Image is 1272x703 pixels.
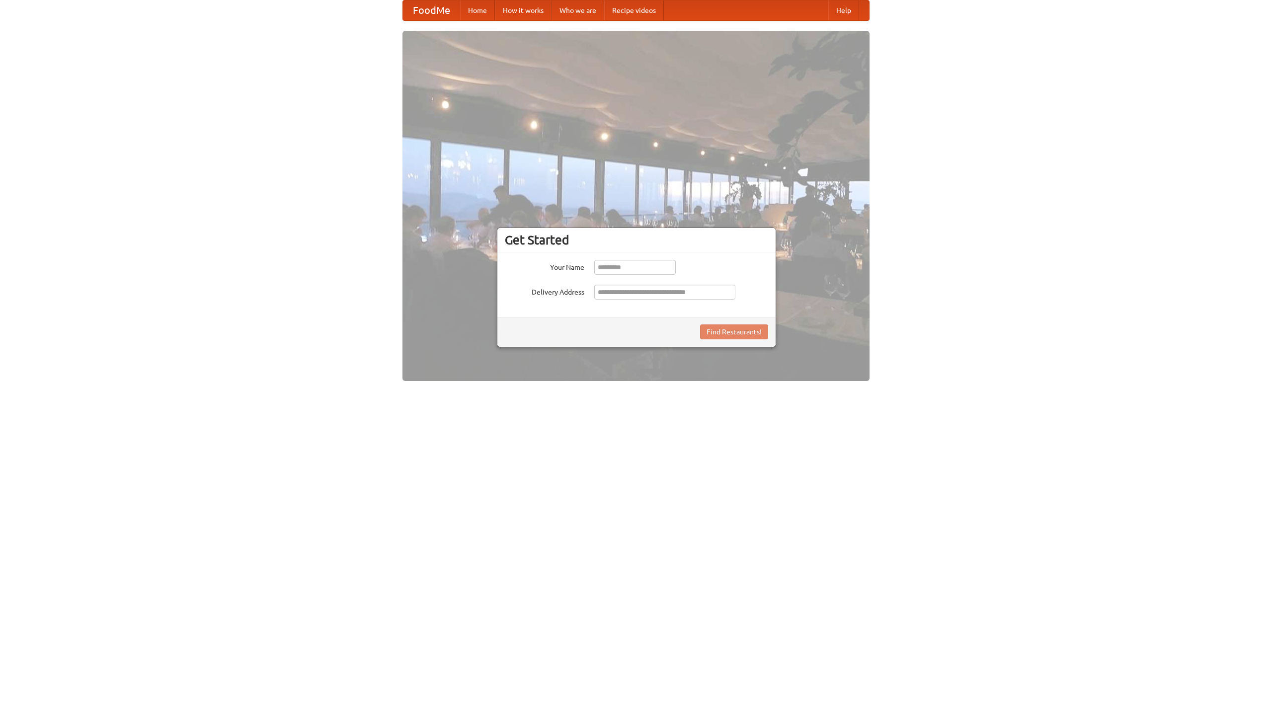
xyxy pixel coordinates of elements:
a: How it works [495,0,552,20]
h3: Get Started [505,233,768,247]
a: FoodMe [403,0,460,20]
button: Find Restaurants! [700,324,768,339]
label: Delivery Address [505,285,584,297]
label: Your Name [505,260,584,272]
a: Who we are [552,0,604,20]
a: Recipe videos [604,0,664,20]
a: Home [460,0,495,20]
a: Help [828,0,859,20]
